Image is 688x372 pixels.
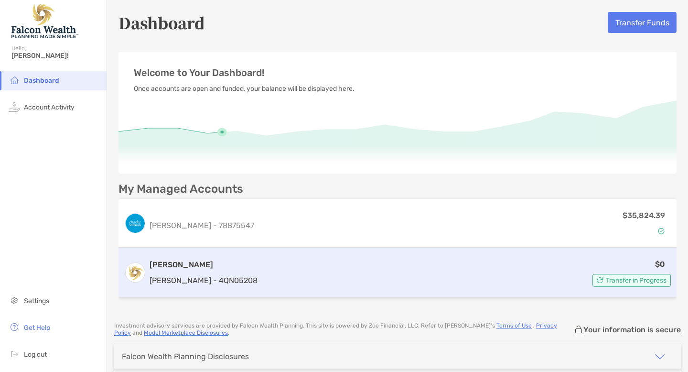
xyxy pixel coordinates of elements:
img: Account Status icon [597,277,603,284]
img: settings icon [9,295,20,306]
span: Dashboard [24,77,59,85]
div: Falcon Wealth Planning Disclosures [122,352,249,361]
a: Terms of Use [496,322,532,329]
img: logo account [126,263,145,282]
span: Get Help [24,324,50,332]
img: logout icon [9,348,20,360]
a: Privacy Policy [114,322,557,336]
a: Model Marketplace Disclosures [144,329,228,336]
span: Settings [24,297,49,305]
p: My Managed Accounts [118,183,243,195]
span: Log out [24,350,47,359]
p: $0 [655,258,665,270]
span: [PERSON_NAME]! [11,52,101,60]
img: get-help icon [9,321,20,333]
p: Your information is secure [583,325,681,334]
p: $35,824.39 [623,209,665,221]
img: activity icon [9,101,20,112]
img: household icon [9,74,20,86]
button: Transfer Funds [608,12,677,33]
img: logo account [126,214,145,233]
img: Account Status icon [658,228,665,234]
p: Once accounts are open and funded, your balance will be displayed here. [134,83,661,95]
span: Account Activity [24,103,75,111]
p: Welcome to Your Dashboard! [134,67,661,79]
img: Falcon Wealth Planning Logo [11,4,78,38]
p: Investment advisory services are provided by Falcon Wealth Planning . This site is powered by Zoe... [114,322,574,337]
p: [PERSON_NAME] - 78875547 [150,219,254,231]
span: Transfer in Progress [606,278,666,283]
h3: [PERSON_NAME] [150,259,258,271]
p: [PERSON_NAME] - 4QN05208 [150,274,258,286]
img: icon arrow [654,351,666,362]
h5: Dashboard [118,11,205,33]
